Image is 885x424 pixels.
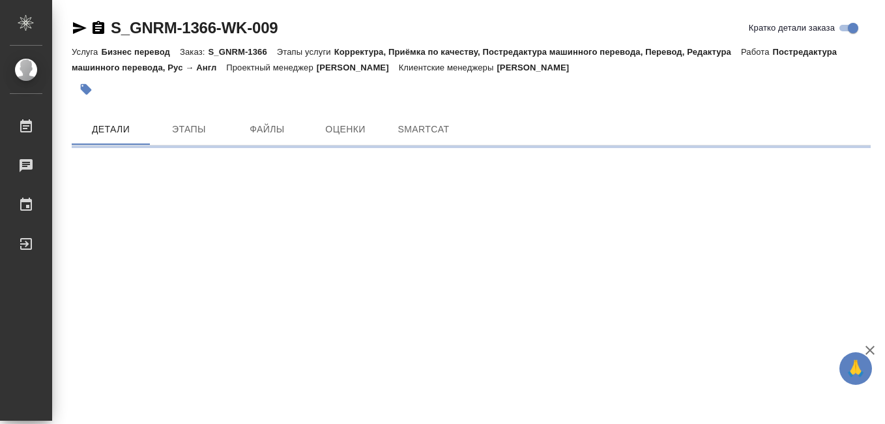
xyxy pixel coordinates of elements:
[236,121,298,138] span: Файлы
[72,47,101,57] p: Услуга
[208,47,276,57] p: S_GNRM-1366
[111,19,278,37] a: S_GNRM-1366-WK-009
[80,121,142,138] span: Детали
[839,352,872,385] button: 🙏
[226,63,316,72] p: Проектный менеджер
[334,47,741,57] p: Корректура, Приёмка по качеству, Постредактура машинного перевода, Перевод, Редактура
[158,121,220,138] span: Этапы
[845,355,867,382] span: 🙏
[749,22,835,35] span: Кратко детали заказа
[101,47,180,57] p: Бизнес перевод
[72,20,87,36] button: Скопировать ссылку для ЯМессенджера
[497,63,579,72] p: [PERSON_NAME]
[314,121,377,138] span: Оценки
[317,63,399,72] p: [PERSON_NAME]
[91,20,106,36] button: Скопировать ссылку
[277,47,334,57] p: Этапы услуги
[72,75,100,104] button: Добавить тэг
[399,63,497,72] p: Клиентские менеджеры
[741,47,773,57] p: Работа
[180,47,208,57] p: Заказ:
[392,121,455,138] span: SmartCat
